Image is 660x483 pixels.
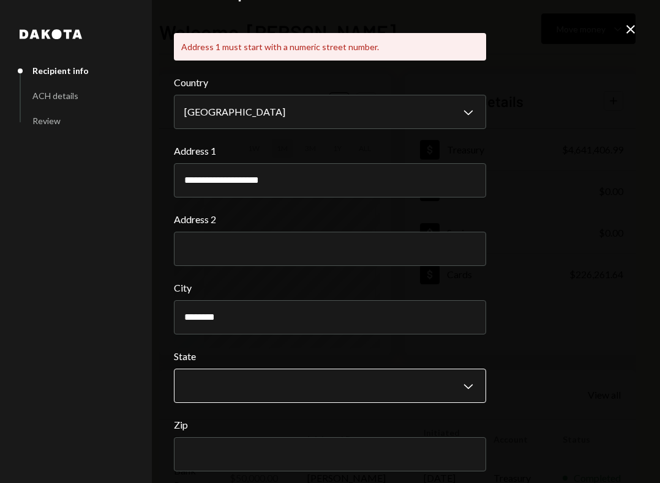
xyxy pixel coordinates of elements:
[32,116,61,126] div: Review
[174,349,486,364] label: State
[174,75,486,90] label: Country
[174,281,486,295] label: City
[174,418,486,432] label: Zip
[32,65,89,76] div: Recipient info
[174,369,486,403] button: State
[174,144,486,158] label: Address 1
[32,90,78,101] div: ACH details
[174,212,486,227] label: Address 2
[174,33,486,61] div: Address 1 must start with a numeric street number.
[174,95,486,129] button: Country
